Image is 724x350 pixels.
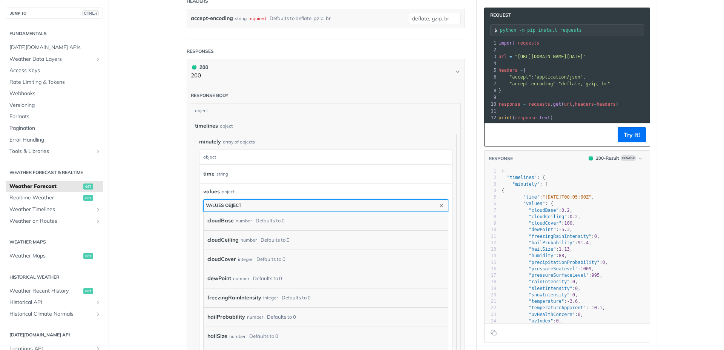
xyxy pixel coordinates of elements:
[589,305,591,310] span: -
[502,194,594,200] span: : ,
[502,292,578,298] span: : ,
[485,266,496,272] div: 16
[191,63,208,71] div: 200
[6,65,103,76] a: Access Keys
[502,266,594,271] span: : ,
[502,201,553,206] span: : {
[502,220,575,226] span: : ,
[9,56,93,63] span: Weather Data Layers
[485,227,496,233] div: 10
[9,183,81,190] span: Weather Forecast
[6,123,103,134] a: Pagination
[502,208,572,213] span: : ,
[191,103,459,118] div: object
[509,54,512,59] span: =
[502,253,567,258] span: : ,
[192,65,196,69] span: 200
[485,272,496,279] div: 17
[485,246,496,253] div: 13
[502,312,583,317] span: : ,
[485,207,496,214] div: 7
[485,188,496,194] div: 4
[572,279,575,284] span: 0
[502,175,545,180] span: : {
[207,292,261,303] label: freezingRainIntensity
[9,148,93,155] span: Tools & Libraries
[220,123,233,130] div: object
[485,233,496,240] div: 11
[253,273,282,284] div: Defaults to 0
[256,254,285,265] div: Defaults to 0
[9,194,81,202] span: Realtime Weather
[581,266,592,271] span: 1009
[602,260,605,265] span: 0
[502,234,600,239] span: : ,
[222,188,235,195] div: object
[9,310,93,318] span: Historical Climate Normals
[485,168,496,174] div: 1
[6,88,103,99] a: Webhooks
[529,299,564,304] span: "temperature"
[485,46,497,53] div: 2
[195,122,218,130] span: timelines
[6,308,103,320] a: Historical Climate NormalsShow subpages for Historical Climate Normals
[485,240,496,246] div: 12
[6,192,103,204] a: Realtime Weatherget
[485,67,497,74] div: 5
[95,299,101,305] button: Show subpages for Historical API
[95,148,101,154] button: Show subpages for Tools & Libraries
[241,234,257,245] div: number
[9,44,101,51] span: [DATE][DOMAIN_NAME] APIs
[558,81,610,86] span: "deflate, gzip, br"
[621,155,636,161] span: Example
[556,318,559,324] span: 0
[529,247,556,252] span: "hailSize"
[542,194,591,200] span: "[DATE]T08:05:00Z"
[216,168,228,179] div: string
[507,175,537,180] span: "timelines"
[502,305,605,310] span: : ,
[485,53,497,60] div: 3
[596,155,619,162] div: 200 - Result
[529,273,589,278] span: "pressureSurfaceLevel"
[83,195,93,201] span: get
[485,214,496,220] div: 8
[502,247,572,252] span: : ,
[9,79,101,86] span: Rate Limiting & Tokens
[589,156,593,160] span: 200
[83,288,93,294] span: get
[499,68,526,73] span: {
[529,312,575,317] span: "uvHealthConcern"
[236,215,252,226] div: number
[485,311,496,318] div: 23
[6,8,103,19] button: JUMP TOCTRL-/
[564,220,572,226] span: 100
[529,214,567,219] span: "cloudCeiling"
[206,202,241,208] div: values object
[559,227,561,232] span: -
[9,113,101,120] span: Formats
[485,292,496,298] div: 20
[502,286,581,291] span: : ,
[83,253,93,259] span: get
[529,102,551,107] span: requests
[518,40,540,46] span: requests
[485,108,497,114] div: 11
[203,168,215,179] label: time
[207,273,231,284] label: dewPoint
[6,134,103,146] a: Error Handling
[485,305,496,311] div: 22
[485,298,496,305] div: 21
[529,208,558,213] span: "cloudBase"
[523,102,526,107] span: =
[512,182,540,187] span: "minutely"
[485,74,497,80] div: 6
[455,69,461,75] svg: Chevron
[6,204,103,215] a: Weather TimelinesShow subpages for Weather Timelines
[485,253,496,259] div: 14
[6,297,103,308] a: Historical APIShow subpages for Historical API
[485,220,496,227] div: 9
[6,77,103,88] a: Rate Limiting & Tokens
[499,74,586,80] span: : ,
[570,214,578,219] span: 0.2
